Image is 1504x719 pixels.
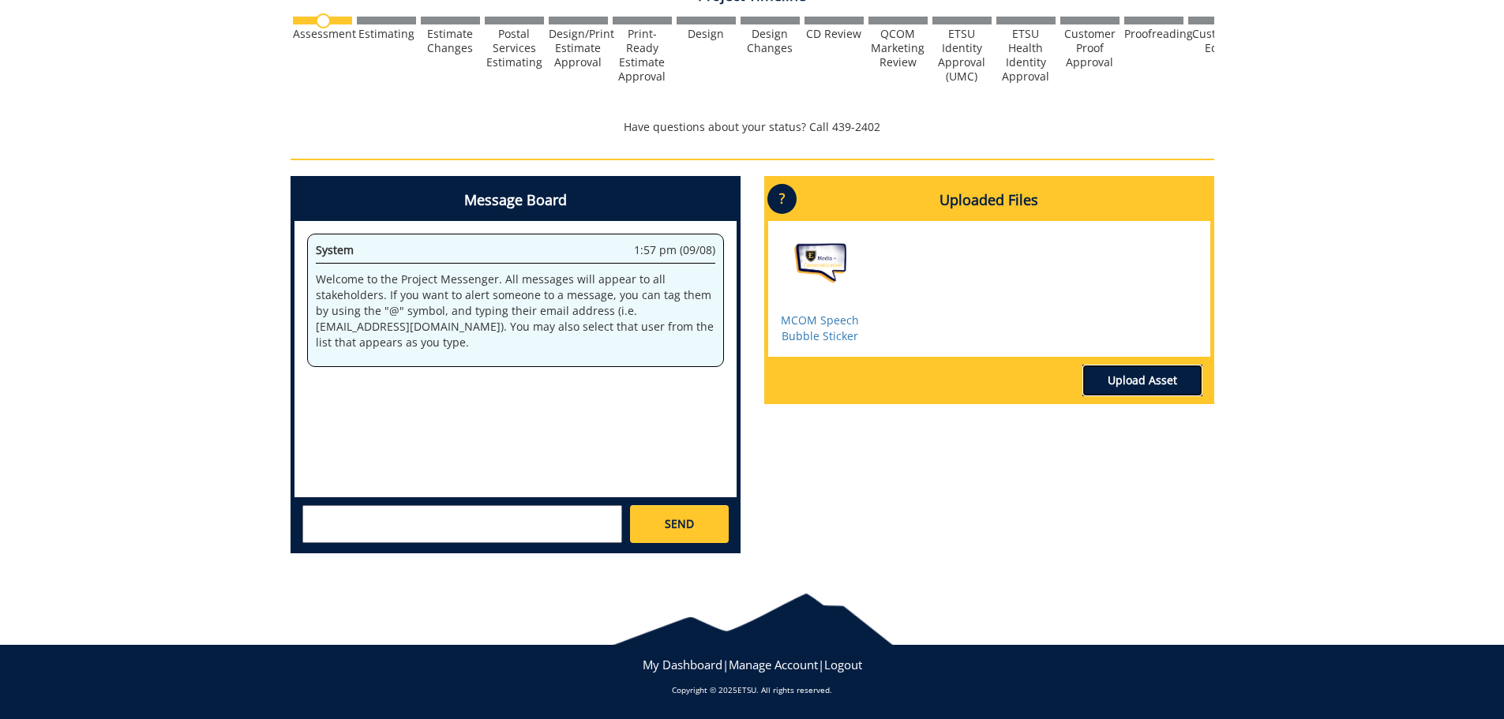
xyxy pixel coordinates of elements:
[293,27,352,41] div: Assessment
[1060,27,1120,69] div: Customer Proof Approval
[996,27,1056,84] div: ETSU Health Identity Approval
[767,184,797,214] p: ?
[665,516,694,532] span: SEND
[805,27,864,41] div: CD Review
[768,180,1210,221] h4: Uploaded Files
[729,657,818,672] a: Manage Account
[316,242,354,257] span: System
[302,505,622,543] textarea: messageToSend
[316,13,331,28] img: no
[634,242,715,258] span: 1:57 pm (09/08)
[630,505,728,543] a: SEND
[294,180,737,221] h4: Message Board
[549,27,608,69] div: Design/Print Estimate Approval
[1124,27,1183,41] div: Proofreading
[824,657,862,672] a: Logout
[357,27,416,41] div: Estimating
[643,657,722,672] a: My Dashboard
[781,313,859,343] a: MCOM Speech Bubble Sticker
[291,119,1214,135] p: Have questions about your status? Call 439-2402
[677,27,736,41] div: Design
[868,27,928,69] div: QCOM Marketing Review
[613,27,672,84] div: Print-Ready Estimate Approval
[1188,27,1247,55] div: Customer Edits
[1082,365,1202,396] a: Upload Asset
[485,27,544,69] div: Postal Services Estimating
[741,27,800,55] div: Design Changes
[421,27,480,55] div: Estimate Changes
[316,271,715,350] p: Welcome to the Project Messenger. All messages will appear to all stakeholders. If you want to al...
[932,27,992,84] div: ETSU Identity Approval (UMC)
[737,684,756,695] a: ETSU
